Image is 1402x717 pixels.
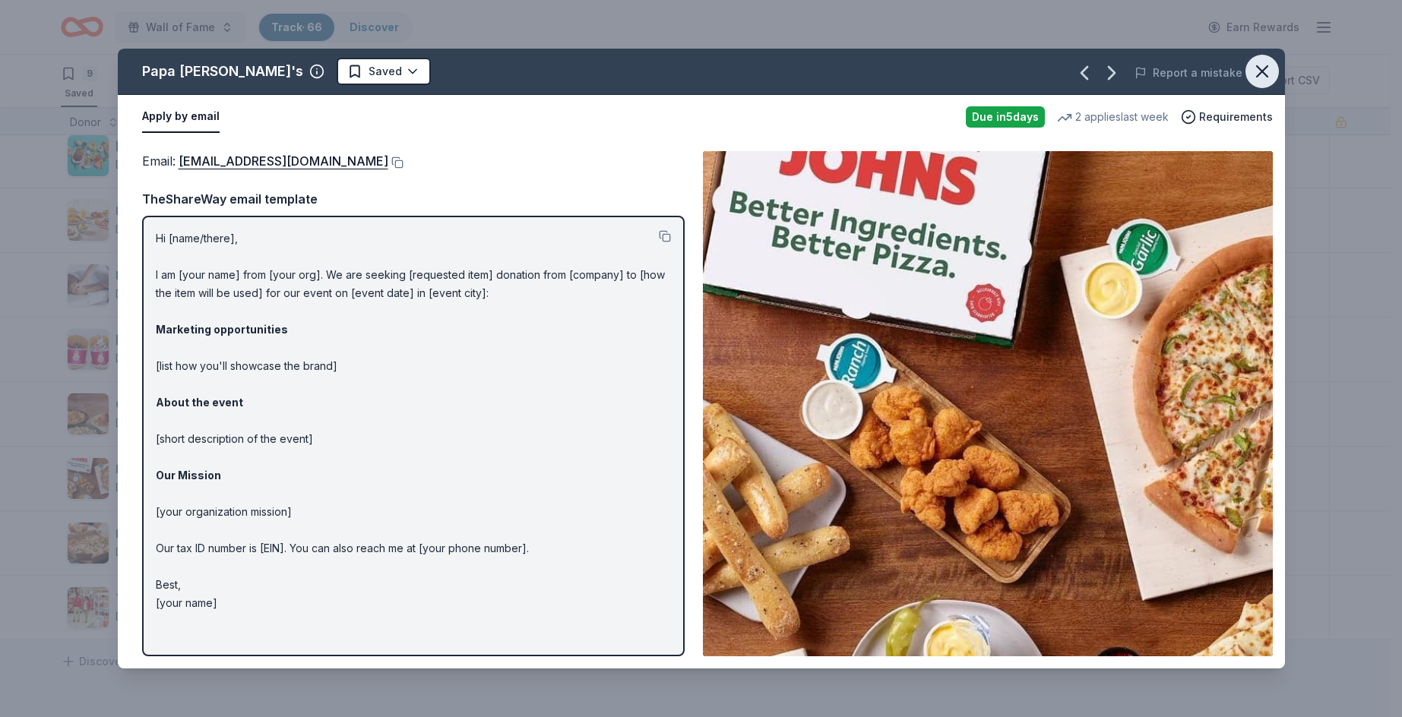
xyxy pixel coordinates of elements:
p: Hi [name/there], I am [your name] from [your org]. We are seeking [requested item] donation from ... [156,229,671,612]
div: TheShareWay email template [142,189,685,209]
span: Saved [369,62,402,81]
div: Due in 5 days [966,106,1045,128]
strong: Our Mission [156,469,221,482]
img: Image for Papa John's [703,151,1273,656]
button: Saved [337,58,431,85]
span: Requirements [1199,108,1273,126]
button: Requirements [1181,108,1273,126]
span: Email : [142,153,388,169]
strong: About the event [156,396,243,409]
strong: Marketing opportunities [156,323,288,336]
button: Report a mistake [1135,64,1242,82]
button: Apply by email [142,101,220,133]
div: Papa [PERSON_NAME]'s [142,59,303,84]
div: 2 applies last week [1057,108,1169,126]
a: [EMAIL_ADDRESS][DOMAIN_NAME] [179,151,388,171]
